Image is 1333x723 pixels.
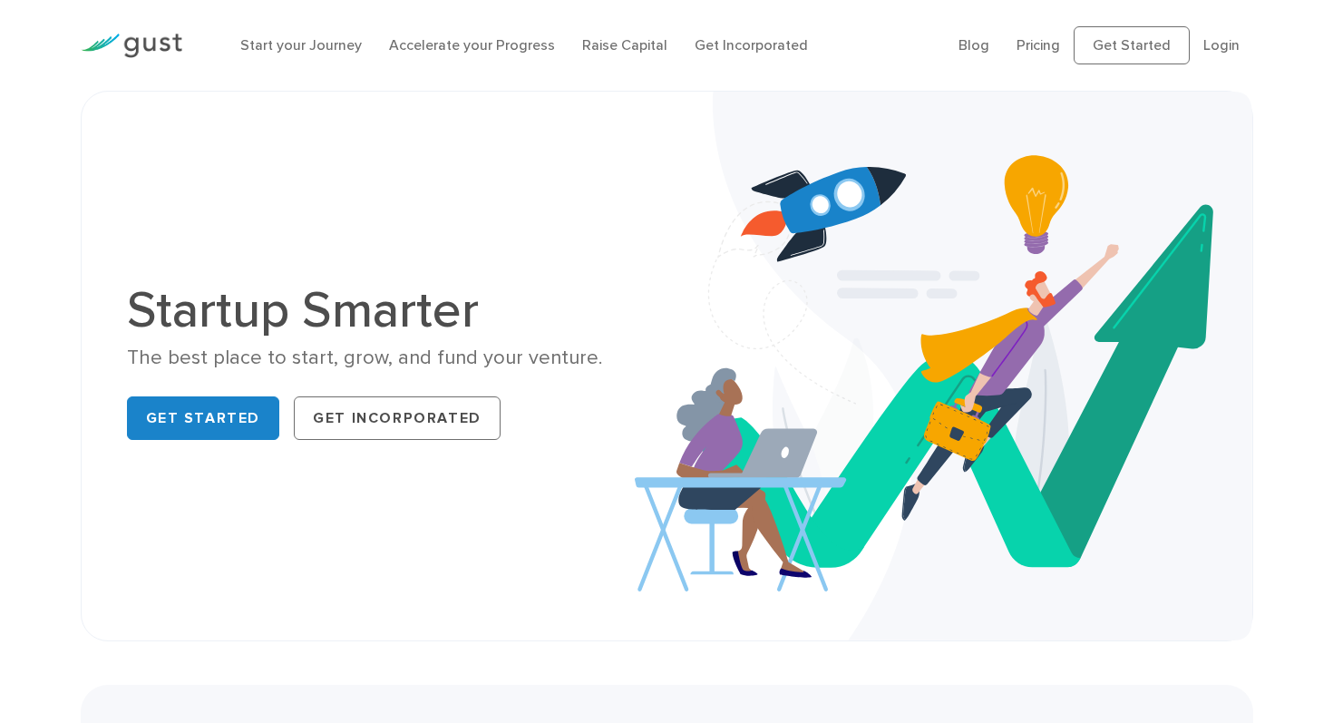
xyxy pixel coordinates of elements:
[127,345,654,371] div: The best place to start, grow, and fund your venture.
[958,36,989,54] a: Blog
[695,36,808,54] a: Get Incorporated
[389,36,555,54] a: Accelerate your Progress
[81,34,182,58] img: Gust Logo
[635,92,1252,640] img: Startup Smarter Hero
[127,285,654,336] h1: Startup Smarter
[1203,36,1240,54] a: Login
[294,396,501,440] a: Get Incorporated
[1017,36,1060,54] a: Pricing
[127,396,280,440] a: Get Started
[240,36,362,54] a: Start your Journey
[1074,26,1190,64] a: Get Started
[582,36,667,54] a: Raise Capital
